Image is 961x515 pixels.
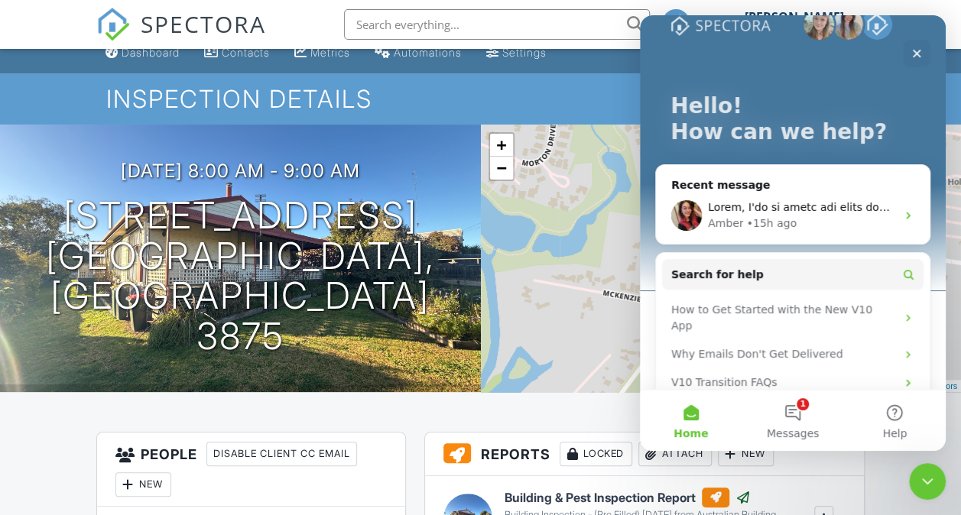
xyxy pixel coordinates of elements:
span: SPECTORA [141,8,266,40]
div: V10 Transition FAQs [31,359,256,375]
h1: [STREET_ADDRESS] [GEOGRAPHIC_DATA], [GEOGRAPHIC_DATA] 3875 [24,196,456,357]
h6: Building & Pest Inspection Report [505,487,813,507]
iframe: Intercom live chat [640,15,946,451]
h3: People [97,432,405,507]
div: V10 Transition FAQs [22,353,284,381]
div: [PERSON_NAME] [744,9,843,24]
div: Attach [638,442,712,466]
a: Metrics [288,39,356,67]
span: Messages [127,413,180,423]
div: New [115,472,171,497]
h1: Inspection Details [106,86,855,112]
button: Messages [102,374,203,436]
div: Profile image for AmberLorem, I'do si ametc adi elits doei te in utlabo etdo magn ali eni, adm ve... [16,172,290,228]
div: Recent messageProfile image for AmberLorem, I'do si ametc adi elits doei te in utlabo etdo magn a... [15,149,291,229]
button: Help [204,374,306,436]
div: Recent message [31,162,274,178]
div: How to Get Started with the New V10 App [22,280,284,325]
div: How to Get Started with the New V10 App [31,287,256,319]
div: Why Emails Don't Get Delivered [22,325,284,353]
span: Help [242,413,267,423]
div: Disable Client CC Email [206,442,357,466]
img: The Best Home Inspection Software - Spectora [96,8,130,41]
div: Amber [68,200,103,216]
span: Home [34,413,68,423]
h3: [DATE] 8:00 am - 9:00 am [121,160,360,181]
button: Search for help [22,244,284,274]
img: Profile image for Amber [31,185,62,215]
a: Settings [480,39,553,67]
div: Locked [560,442,632,466]
a: Automations (Basic) [368,39,468,67]
a: Zoom out [490,157,513,180]
p: How can we help? [31,104,275,130]
span: Search for help [31,251,124,267]
div: Metrics [310,46,350,59]
div: Automations [394,46,462,59]
div: Why Emails Don't Get Delivered [31,331,256,347]
div: New [718,442,774,466]
h3: Reports [425,432,865,476]
div: Close [263,24,291,52]
input: Search everything... [344,9,650,40]
div: Settings [502,46,547,59]
div: • 15h ago [106,200,156,216]
p: Hello! [31,78,275,104]
iframe: Intercom live chat [909,463,946,500]
a: SPECTORA [96,21,266,53]
a: Zoom in [490,134,513,157]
